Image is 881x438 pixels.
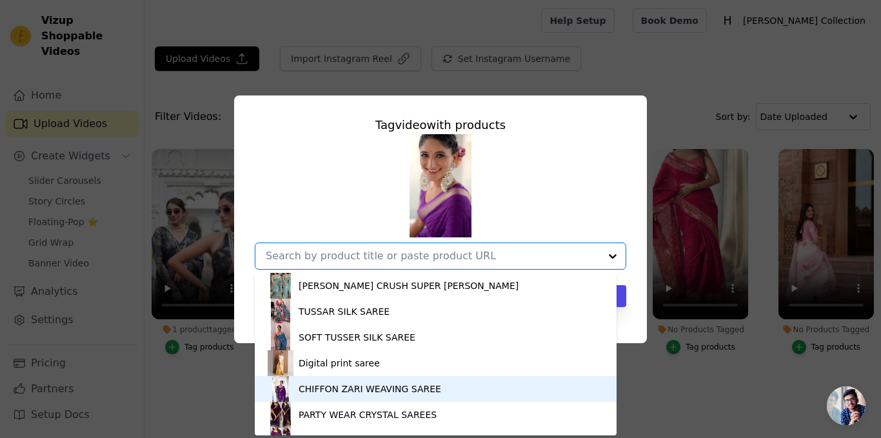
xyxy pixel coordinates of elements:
img: product thumbnail [268,324,293,350]
img: product thumbnail [268,350,293,376]
img: product thumbnail [268,273,293,299]
div: [PERSON_NAME] CRUSH SUPER [PERSON_NAME] [299,279,519,292]
img: product thumbnail [268,402,293,428]
div: CHIFFON ZARI WEAVING SAREE [299,383,441,395]
img: tn-d992b2817f3c41b1bd6115dac14f1b94.png [410,134,471,237]
div: Open chat [827,386,866,425]
div: Digital print saree [299,357,380,370]
img: product thumbnail [268,299,293,324]
div: Tag video with products [255,116,626,134]
input: Search by product title or paste product URL [266,250,600,262]
div: TUSSAR SILK SAREE [299,305,390,318]
div: SOFT TUSSER SILK SAREE [299,331,415,344]
img: product thumbnail [268,376,293,402]
div: PARTY WEAR CRYSTAL SAREES [299,408,437,421]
